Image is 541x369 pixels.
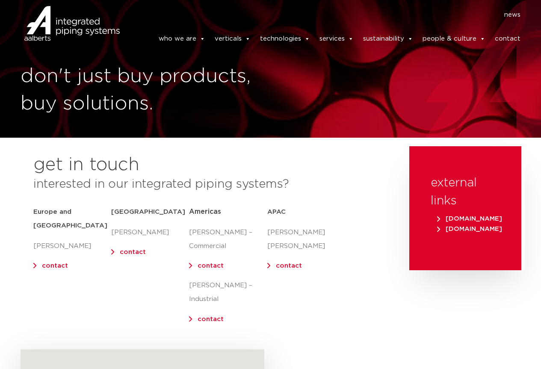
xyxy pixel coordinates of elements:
[319,30,354,47] a: services
[21,63,266,118] h1: don't just buy products, buy solutions.
[437,226,502,232] span: [DOMAIN_NAME]
[159,30,205,47] a: who we are
[431,174,500,210] h3: external links
[198,263,224,269] a: contact
[276,263,302,269] a: contact
[495,30,520,47] a: contact
[215,30,251,47] a: verticals
[189,226,267,253] p: [PERSON_NAME] – Commercial
[267,226,345,253] p: [PERSON_NAME] [PERSON_NAME]
[42,263,68,269] a: contact
[435,215,504,222] a: [DOMAIN_NAME]
[198,316,224,322] a: contact
[504,8,520,22] a: news
[111,226,189,239] p: [PERSON_NAME]
[437,215,502,222] span: [DOMAIN_NAME]
[133,8,521,22] nav: Menu
[423,30,485,47] a: people & culture
[363,30,413,47] a: sustainability
[189,208,221,215] span: Americas
[267,205,345,219] h5: APAC
[33,175,388,193] h3: interested in our integrated piping systems?
[435,226,504,232] a: [DOMAIN_NAME]
[260,30,310,47] a: technologies
[120,249,146,255] a: contact
[33,239,111,253] p: [PERSON_NAME]
[111,205,189,219] h5: [GEOGRAPHIC_DATA]
[189,279,267,306] p: [PERSON_NAME] – Industrial
[33,155,139,175] h2: get in touch
[33,209,107,229] strong: Europe and [GEOGRAPHIC_DATA]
